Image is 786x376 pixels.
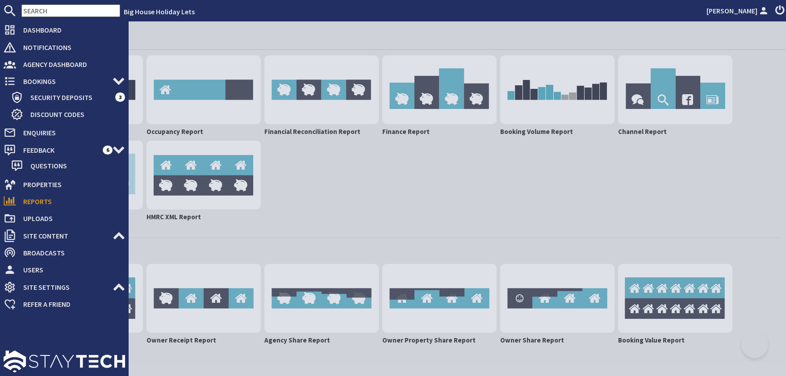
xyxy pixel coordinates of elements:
a: Uploads [4,211,125,226]
h2: Booking Volume Report [500,128,615,136]
a: Owner Share Report [498,262,616,347]
a: Discount Codes [11,107,125,121]
img: financial-report-105d5146bc3da7be04c1b38cba2e6198017b744cffc9661e2e35d54d4ba0e972.png [382,55,497,124]
iframe: Toggle Customer Support [741,331,768,358]
a: Properties [4,177,125,192]
a: Users [4,263,125,277]
img: property-share-report-cdbd2bf58cd10a1d69ee44df0fc56a5b4e990bf198283ff8acab33657c6bbc2c.png [382,264,497,333]
span: Site Settings [16,280,113,294]
h2: Channel Report [618,128,732,136]
span: 3 [115,92,125,101]
span: 6 [103,146,113,155]
span: Uploads [16,211,125,226]
a: Enquiries [4,125,125,140]
img: financial-reconciliation-aa54097eb3e2697f1cd871e2a2e376557a55840ed588d4f345cf0a01e244fdeb.png [264,55,379,124]
img: staytech_l_w-4e588a39d9fa60e82540d7cfac8cfe4b7147e857d3e8dbdfbd41c59d52db0ec4.svg [4,351,125,372]
a: Channel Report [616,54,734,139]
a: Broadcasts [4,246,125,260]
h2: Finance Report [382,128,497,136]
a: Booking Value Report [616,262,734,347]
a: Occupancy Report [145,54,263,139]
input: SEARCH [21,4,120,17]
h2: Agency Share Report [264,336,379,344]
span: Bookings [16,74,113,88]
span: Site Content [16,229,113,243]
a: Notifications [4,40,125,54]
span: Notifications [16,40,125,54]
a: Agency Share Report [263,262,380,347]
img: agency-share-report-259f9e87bafb275c35ea1ce994cedd3410c06f21460ea39da55fd5a69135abff.png [264,264,379,333]
span: Enquiries [16,125,125,140]
span: Properties [16,177,125,192]
span: Refer a Friend [16,297,125,311]
span: Agency Dashboard [16,57,125,71]
img: owner-receipt-report-7435b8cb0350dc667c011af1ec10782e9d7ad44aa1de72c06e1d5f1b4b60e118.png [146,264,261,333]
a: Security Deposits 3 [11,90,125,104]
span: Reports [16,194,125,209]
a: [PERSON_NAME] [707,5,770,16]
a: Reports [4,194,125,209]
img: referer-report-80f78d458a5f6b932bddd33f5d71aba6e20f930fbd9179b778792cbc9ff573fa.png [618,55,732,124]
a: HMRC XML Report [145,139,263,224]
img: volume-report-b193a0d106e901724e6e2a737cddf475bd336b2fd3e97afca5856cfd34cd3207.png [500,55,615,124]
span: Users [16,263,125,277]
h2: Financial Reconciliation Report [264,128,379,136]
a: Bookings [4,74,125,88]
a: Questions [11,159,125,173]
span: Broadcasts [16,246,125,260]
a: Big House Holiday Lets [124,7,195,16]
span: Feedback [16,143,103,157]
a: Feedback 6 [4,143,125,157]
span: Questions [23,159,125,173]
h2: Agency Reports [27,245,781,259]
img: owner-share-report-45db377d83587ce6e4e4c009e14ad33d8f00d2396a13c78dcf0bd28690591120.png [500,264,615,333]
a: Site Settings [4,280,125,294]
a: Owner Property Share Report [380,262,498,347]
h2: Booking Value Report [618,336,732,344]
span: Dashboard [16,23,125,37]
img: agency-report-24f49cc5259ead7210495d9f924ce814db3d6835cfb3adcdd335ccaab0c39ef2.png [618,264,732,333]
a: Refer a Friend [4,297,125,311]
a: Finance Report [380,54,498,139]
img: occupancy-report-54b043cc30156a1d64253dc66eb8fa74ac22b960ebbd66912db7d1b324d9370f.png [146,55,261,124]
h2: Owner Receipt Report [146,336,261,344]
h2: Occupancy Report [146,128,261,136]
a: Dashboard [4,23,125,37]
h2: Owner Property Share Report [382,336,497,344]
a: Financial Reconciliation Report [263,54,380,139]
h2: HMRC XML Report [146,213,261,221]
a: Agency Dashboard [4,57,125,71]
h2: Owner Share Report [500,336,615,344]
span: Security Deposits [23,90,115,104]
a: Booking Volume Report [498,54,616,139]
span: Discount Codes [23,107,125,121]
a: Owner Receipt Report [145,262,263,347]
a: Site Content [4,229,125,243]
img: hmrc-report-7e47fe54d664a6519f7bff59c47da927abdb786ffdf23fbaa80a4261718d00d7.png [146,141,261,209]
